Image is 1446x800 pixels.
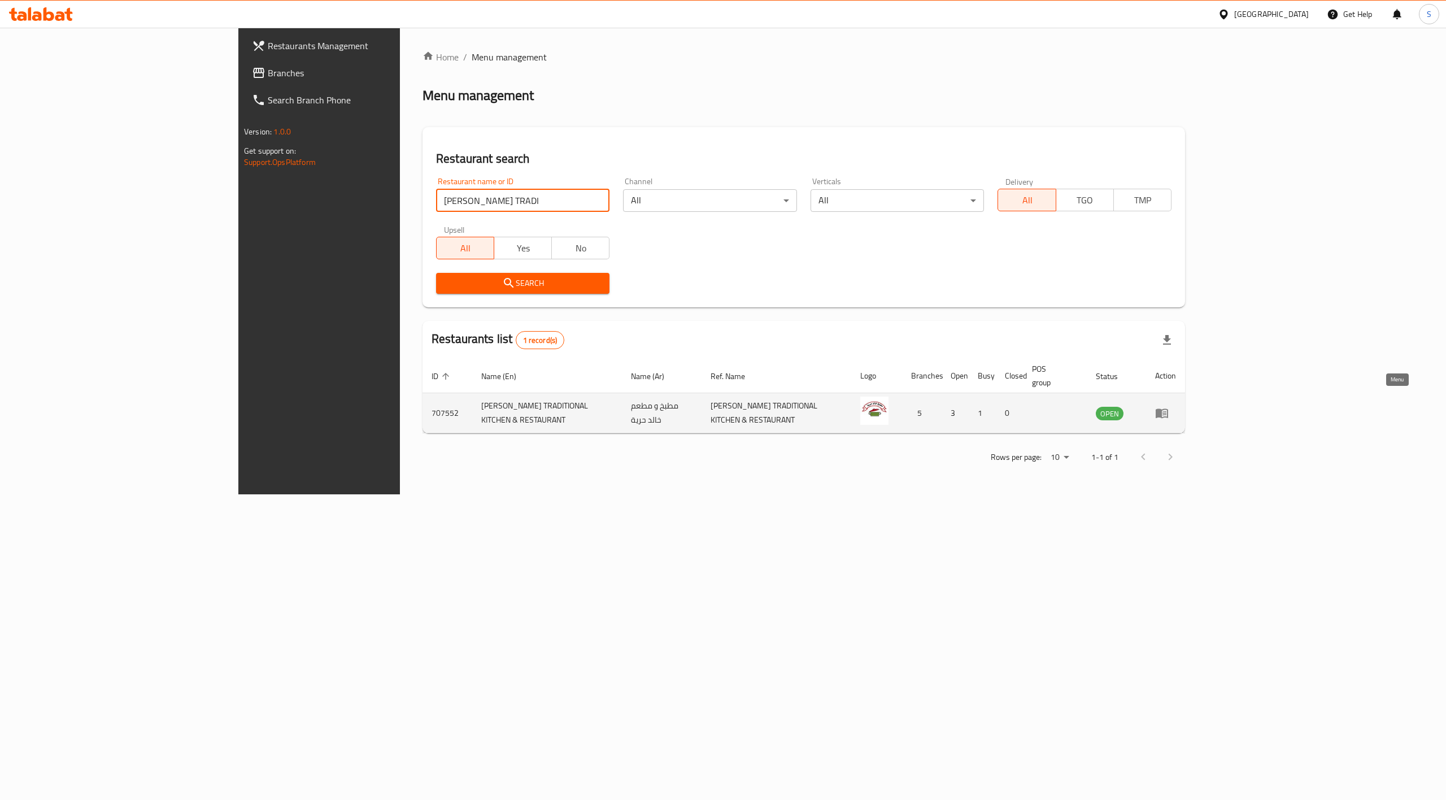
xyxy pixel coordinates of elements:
[623,189,796,212] div: All
[243,86,480,114] a: Search Branch Phone
[1096,407,1123,420] span: OPEN
[472,50,547,64] span: Menu management
[499,240,547,256] span: Yes
[268,39,471,53] span: Restaurants Management
[996,393,1023,433] td: 0
[243,32,480,59] a: Restaurants Management
[423,359,1185,433] table: enhanced table
[1056,189,1114,211] button: TGO
[622,393,702,433] td: مطبخ و مطعم خالد حرية
[551,237,609,259] button: No
[556,240,605,256] span: No
[902,393,942,433] td: 5
[711,369,760,383] span: Ref. Name
[631,369,679,383] span: Name (Ar)
[811,189,984,212] div: All
[444,225,465,233] label: Upsell
[1153,327,1181,354] div: Export file
[991,450,1042,464] p: Rows per page:
[702,393,851,433] td: [PERSON_NAME] TRADITIONAL KITCHEN & RESTAURANT
[1005,177,1034,185] label: Delivery
[244,144,296,158] span: Get support on:
[273,124,291,139] span: 1.0.0
[851,359,902,393] th: Logo
[1234,8,1309,20] div: [GEOGRAPHIC_DATA]
[942,359,969,393] th: Open
[436,273,609,294] button: Search
[969,393,996,433] td: 1
[1091,450,1118,464] p: 1-1 of 1
[1032,362,1073,389] span: POS group
[436,150,1171,167] h2: Restaurant search
[436,189,609,212] input: Search for restaurant name or ID..
[268,66,471,80] span: Branches
[1096,369,1133,383] span: Status
[432,331,564,349] h2: Restaurants list
[243,59,480,86] a: Branches
[244,155,316,169] a: Support.OpsPlatform
[268,93,471,107] span: Search Branch Phone
[516,331,565,349] div: Total records count
[481,369,531,383] span: Name (En)
[1427,8,1431,20] span: S
[996,359,1023,393] th: Closed
[494,237,552,259] button: Yes
[441,240,490,256] span: All
[902,359,942,393] th: Branches
[472,393,622,433] td: [PERSON_NAME] TRADITIONAL KITCHEN & RESTAURANT
[445,276,600,290] span: Search
[1118,192,1167,208] span: TMP
[432,369,453,383] span: ID
[998,189,1056,211] button: All
[1003,192,1051,208] span: All
[1113,189,1171,211] button: TMP
[423,50,1185,64] nav: breadcrumb
[860,397,888,425] img: KHALID HURIAH TRADITIONAL KITCHEN & RESTAURANT
[1046,449,1073,466] div: Rows per page:
[969,359,996,393] th: Busy
[1061,192,1109,208] span: TGO
[516,335,564,346] span: 1 record(s)
[942,393,969,433] td: 3
[1146,359,1185,393] th: Action
[244,124,272,139] span: Version:
[436,237,494,259] button: All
